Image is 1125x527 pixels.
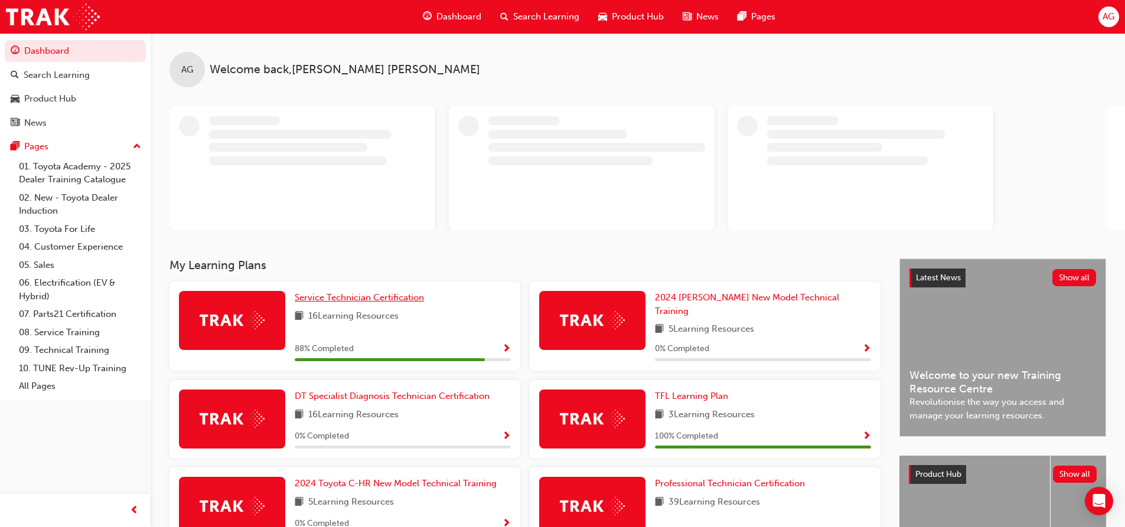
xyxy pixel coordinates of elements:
[14,238,146,256] a: 04. Customer Experience
[11,142,19,152] span: pages-icon
[909,465,1097,484] a: Product HubShow all
[862,429,871,444] button: Show Progress
[295,430,349,443] span: 0 % Completed
[612,10,664,24] span: Product Hub
[295,478,497,489] span: 2024 Toyota C-HR New Model Technical Training
[308,309,399,324] span: 16 Learning Resources
[5,136,146,158] button: Pages
[751,10,775,24] span: Pages
[502,431,511,442] span: Show Progress
[738,9,746,24] span: pages-icon
[655,495,664,510] span: book-icon
[655,478,805,489] span: Professional Technician Certification
[423,9,432,24] span: guage-icon
[862,431,871,442] span: Show Progress
[14,274,146,305] a: 06. Electrification (EV & Hybrid)
[502,342,511,356] button: Show Progress
[6,4,100,30] img: Trak
[295,408,304,423] span: book-icon
[560,410,625,428] img: Trak
[862,342,871,356] button: Show Progress
[696,10,719,24] span: News
[560,311,625,329] img: Trak
[655,408,664,423] span: book-icon
[500,9,508,24] span: search-icon
[669,495,760,510] span: 39 Learning Resources
[295,342,354,356] span: 88 % Completed
[14,189,146,220] a: 02. New - Toyota Dealer Induction
[413,5,491,29] a: guage-iconDashboard
[1103,10,1114,24] span: AG
[14,341,146,359] a: 09. Technical Training
[683,9,692,24] span: news-icon
[11,94,19,104] span: car-icon
[295,309,304,324] span: book-icon
[1052,269,1097,286] button: Show all
[909,269,1096,287] a: Latest NewsShow all
[24,92,76,106] div: Product Hub
[130,503,139,518] span: prev-icon
[14,323,146,342] a: 08. Service Training
[200,497,265,515] img: Trak
[308,408,399,423] span: 16 Learning Resources
[513,10,579,24] span: Search Learning
[899,258,1106,437] a: Latest NewsShow allWelcome to your new Training Resource CentreRevolutionise the way you access a...
[669,408,755,423] span: 3 Learning Resources
[14,305,146,323] a: 07. Parts21 Certification
[915,469,961,479] span: Product Hub
[5,40,146,62] a: Dashboard
[502,429,511,444] button: Show Progress
[589,5,673,29] a: car-iconProduct Hub
[295,291,429,305] a: Service Technician Certification
[295,389,494,403] a: DT Specialist Diagnosis Technician Certification
[133,139,141,155] span: up-icon
[1053,466,1097,483] button: Show all
[728,5,785,29] a: pages-iconPages
[655,389,733,403] a: TFL Learning Plan
[14,158,146,189] a: 01. Toyota Academy - 2025 Dealer Training Catalogue
[24,140,48,153] div: Pages
[655,391,728,401] span: TFL Learning Plan
[655,342,709,356] span: 0 % Completed
[909,395,1096,422] span: Revolutionise the way you access and manage your learning resources.
[673,5,728,29] a: news-iconNews
[14,256,146,274] a: 05. Sales
[5,64,146,86] a: Search Learning
[14,359,146,378] a: 10. TUNE Rev-Up Training
[862,344,871,355] span: Show Progress
[655,292,839,316] span: 2024 [PERSON_NAME] New Model Technical Training
[295,477,501,490] a: 2024 Toyota C-HR New Model Technical Training
[909,369,1096,395] span: Welcome to your new Training Resource Centre
[181,63,193,77] span: AG
[308,495,394,510] span: 5 Learning Resources
[24,116,47,130] div: News
[210,63,480,77] span: Welcome back , [PERSON_NAME] [PERSON_NAME]
[598,9,607,24] span: car-icon
[14,377,146,395] a: All Pages
[295,495,304,510] span: book-icon
[669,322,754,337] span: 5 Learning Resources
[491,5,589,29] a: search-iconSearch Learning
[655,430,718,443] span: 100 % Completed
[655,322,664,337] span: book-icon
[655,477,810,490] a: Professional Technician Certification
[502,344,511,355] span: Show Progress
[11,118,19,129] span: news-icon
[295,292,424,303] span: Service Technician Certification
[200,410,265,428] img: Trak
[169,258,881,272] h3: My Learning Plans
[560,497,625,515] img: Trak
[1085,487,1113,515] div: Open Intercom Messenger
[655,291,871,317] a: 2024 [PERSON_NAME] New Model Technical Training
[1098,6,1119,27] button: AG
[11,70,19,81] span: search-icon
[295,391,490,401] span: DT Specialist Diagnosis Technician Certification
[5,112,146,134] a: News
[24,68,90,82] div: Search Learning
[5,88,146,110] a: Product Hub
[916,273,961,283] span: Latest News
[436,10,481,24] span: Dashboard
[14,220,146,238] a: 03. Toyota For Life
